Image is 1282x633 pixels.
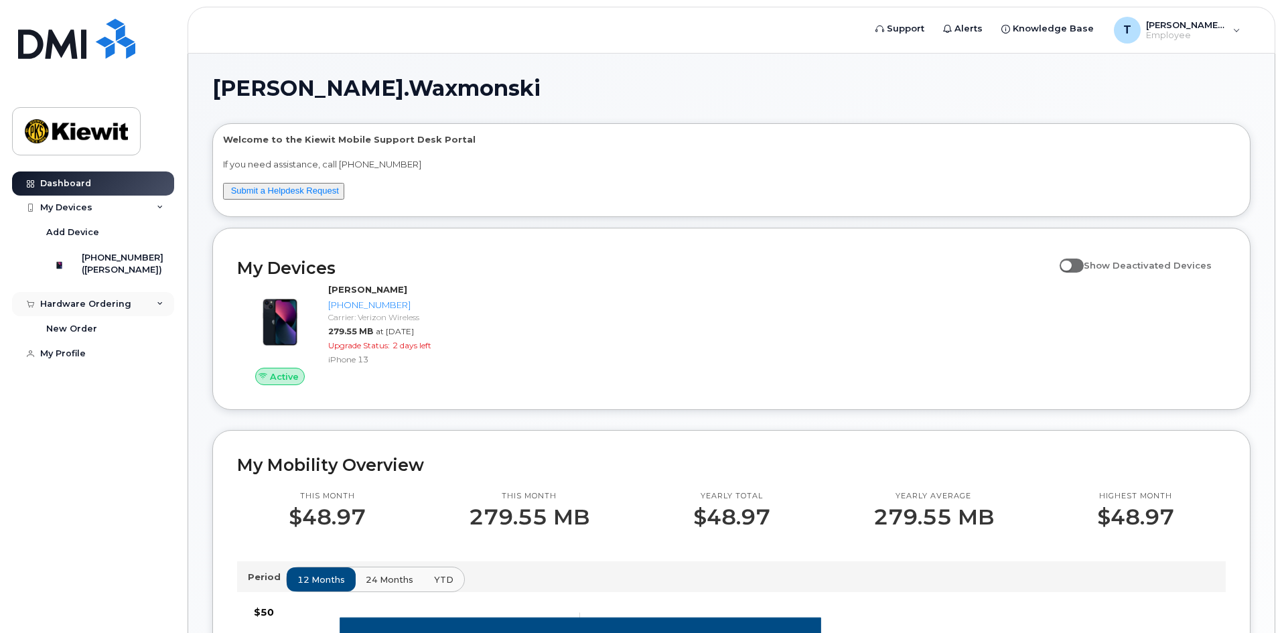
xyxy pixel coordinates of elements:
[223,133,1240,146] p: Welcome to the Kiewit Mobile Support Desk Portal
[237,258,1053,278] h2: My Devices
[248,571,286,583] p: Period
[237,283,472,385] a: Active[PERSON_NAME][PHONE_NUMBER]Carrier: Verizon Wireless279.55 MBat [DATE]Upgrade Status:2 days...
[223,158,1240,171] p: If you need assistance, call [PHONE_NUMBER]
[328,284,407,295] strong: [PERSON_NAME]
[873,505,994,529] p: 279.55 MB
[254,606,274,618] tspan: $50
[693,491,770,502] p: Yearly total
[289,491,366,502] p: This month
[289,505,366,529] p: $48.97
[328,311,467,323] div: Carrier: Verizon Wireless
[393,340,431,350] span: 2 days left
[1097,505,1174,529] p: $48.97
[248,290,312,354] img: image20231002-3703462-1ig824h.jpeg
[270,370,299,383] span: Active
[328,340,390,350] span: Upgrade Status:
[212,78,541,98] span: [PERSON_NAME].Waxmonski
[873,491,994,502] p: Yearly average
[1097,491,1174,502] p: Highest month
[328,326,373,336] span: 279.55 MB
[693,505,770,529] p: $48.97
[469,505,589,529] p: 279.55 MB
[366,573,413,586] span: 24 months
[1060,253,1070,263] input: Show Deactivated Devices
[223,183,344,200] button: Submit a Helpdesk Request
[328,354,467,365] div: iPhone 13
[1084,260,1212,271] span: Show Deactivated Devices
[231,186,339,196] a: Submit a Helpdesk Request
[237,455,1226,475] h2: My Mobility Overview
[469,491,589,502] p: This month
[328,299,467,311] div: [PHONE_NUMBER]
[376,326,414,336] span: at [DATE]
[1224,575,1272,623] iframe: Messenger Launcher
[434,573,453,586] span: YTD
